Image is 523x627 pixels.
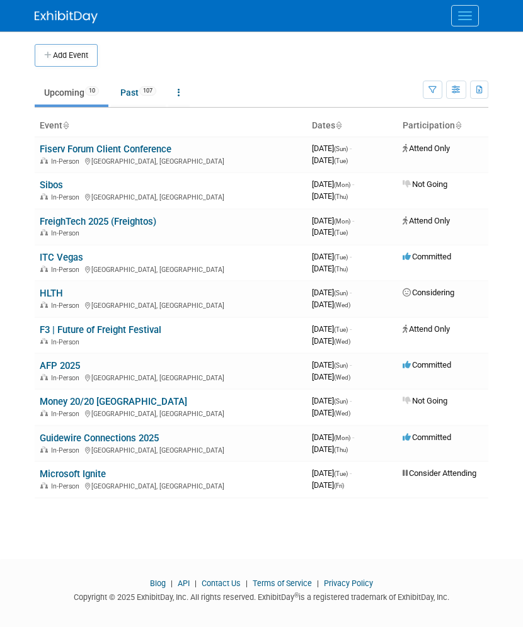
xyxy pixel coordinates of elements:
[168,579,176,588] span: |
[40,446,48,453] img: In-Person Event
[334,157,348,164] span: (Tue)
[403,468,476,478] span: Consider Attending
[40,155,302,166] div: [GEOGRAPHIC_DATA], [GEOGRAPHIC_DATA]
[312,408,350,417] span: [DATE]
[403,179,447,189] span: Not Going
[403,396,447,405] span: Not Going
[455,120,461,130] a: Sort by Participation Type
[40,372,302,382] div: [GEOGRAPHIC_DATA], [GEOGRAPHIC_DATA]
[51,157,83,166] span: In-Person
[51,482,83,490] span: In-Person
[334,470,348,477] span: (Tue)
[314,579,322,588] span: |
[150,579,166,588] a: Blog
[40,216,156,227] a: FreighTech 2025 (Freightos)
[352,432,354,442] span: -
[312,468,352,478] span: [DATE]
[350,324,352,334] span: -
[40,300,302,310] div: [GEOGRAPHIC_DATA], [GEOGRAPHIC_DATA]
[243,579,251,588] span: |
[40,302,48,308] img: In-Person Event
[350,396,352,405] span: -
[51,338,83,346] span: In-Person
[40,157,48,164] img: In-Person Event
[40,288,63,299] a: HLTH
[40,179,63,191] a: Sibos
[40,468,106,480] a: Microsoft Ignite
[403,252,451,261] span: Committed
[334,145,348,152] span: (Sun)
[324,579,373,588] a: Privacy Policy
[51,374,83,382] span: In-Person
[334,229,348,236] span: (Tue)
[62,120,69,130] a: Sort by Event Name
[40,396,187,407] a: Money 20/20 [GEOGRAPHIC_DATA]
[178,579,190,588] a: API
[40,480,302,490] div: [GEOGRAPHIC_DATA], [GEOGRAPHIC_DATA]
[350,288,352,297] span: -
[40,338,48,344] img: In-Person Event
[307,115,398,137] th: Dates
[51,446,83,455] span: In-Person
[312,264,348,273] span: [DATE]
[334,338,350,345] span: (Wed)
[312,288,352,297] span: [DATE]
[40,444,302,455] div: [GEOGRAPHIC_DATA], [GEOGRAPHIC_DATA]
[334,362,348,369] span: (Sun)
[312,227,348,237] span: [DATE]
[334,254,348,261] span: (Tue)
[35,115,307,137] th: Event
[192,579,200,588] span: |
[51,302,83,310] span: In-Person
[312,191,348,201] span: [DATE]
[350,252,352,261] span: -
[51,193,83,201] span: In-Person
[40,144,171,155] a: Fiserv Forum Client Conference
[350,360,352,370] span: -
[334,398,348,405] span: (Sun)
[85,86,99,96] span: 10
[312,432,354,442] span: [DATE]
[202,579,241,588] a: Contact Us
[334,326,348,333] span: (Tue)
[334,218,350,225] span: (Mon)
[334,266,348,273] span: (Thu)
[334,410,350,417] span: (Wed)
[334,302,350,308] span: (Wed)
[403,324,450,334] span: Attend Only
[352,216,354,225] span: -
[350,144,352,153] span: -
[40,324,161,336] a: F3 | Future of Freight Festival
[312,216,354,225] span: [DATE]
[139,86,156,96] span: 107
[40,229,48,235] img: In-Person Event
[334,374,350,381] span: (Wed)
[312,155,348,165] span: [DATE]
[312,396,352,405] span: [DATE]
[312,144,352,153] span: [DATE]
[334,193,348,200] span: (Thu)
[312,372,350,381] span: [DATE]
[40,264,302,274] div: [GEOGRAPHIC_DATA], [GEOGRAPHIC_DATA]
[312,300,350,309] span: [DATE]
[51,410,83,418] span: In-Person
[40,432,159,444] a: Guidewire Connections 2025
[334,482,344,489] span: (Fri)
[312,336,350,346] span: [DATE]
[334,434,350,441] span: (Mon)
[51,229,83,237] span: In-Person
[40,374,48,380] img: In-Person Event
[352,179,354,189] span: -
[403,144,450,153] span: Attend Only
[51,266,83,274] span: In-Person
[40,410,48,416] img: In-Person Event
[111,81,166,104] a: Past107
[40,360,80,371] a: AFP 2025
[334,290,348,297] span: (Sun)
[451,5,479,26] button: Menu
[312,444,348,454] span: [DATE]
[312,480,344,490] span: [DATE]
[40,191,302,201] div: [GEOGRAPHIC_DATA], [GEOGRAPHIC_DATA]
[350,468,352,478] span: -
[35,44,98,67] button: Add Event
